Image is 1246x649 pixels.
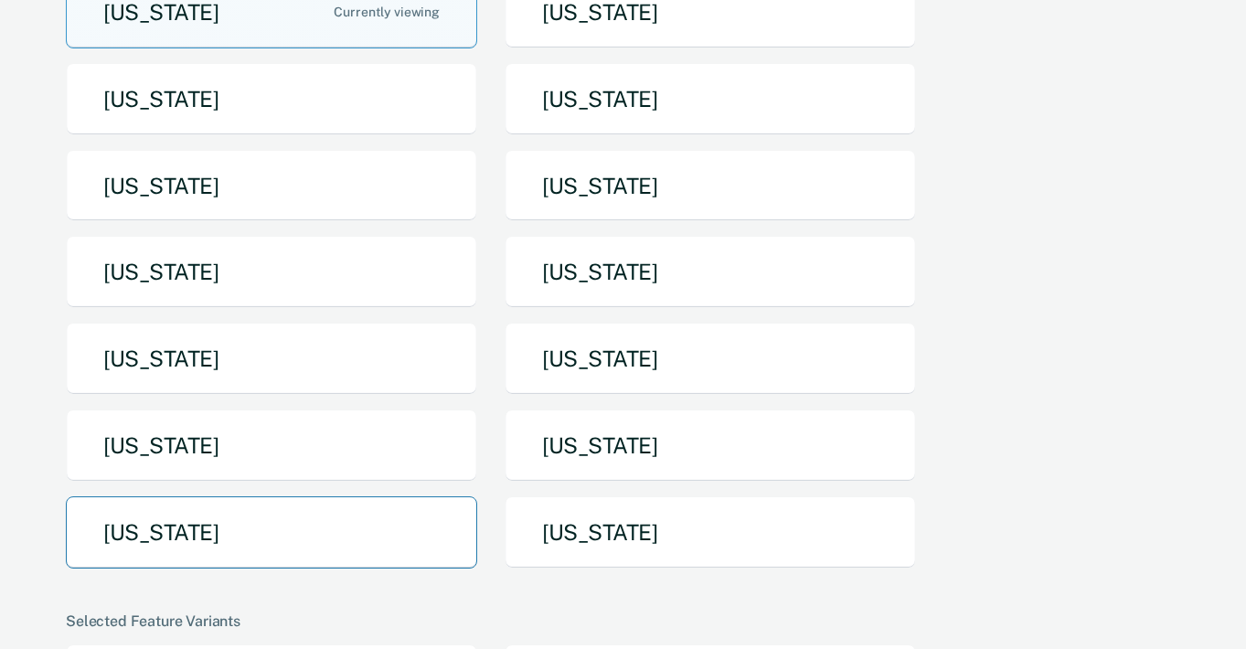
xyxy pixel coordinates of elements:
button: [US_STATE] [66,236,477,308]
button: [US_STATE] [66,150,477,222]
button: [US_STATE] [505,323,916,395]
button: [US_STATE] [66,63,477,135]
button: [US_STATE] [66,496,477,569]
button: [US_STATE] [505,236,916,308]
button: [US_STATE] [505,63,916,135]
button: [US_STATE] [66,410,477,482]
div: Selected Feature Variants [66,612,1173,630]
button: [US_STATE] [505,496,916,569]
button: [US_STATE] [505,410,916,482]
button: [US_STATE] [66,323,477,395]
button: [US_STATE] [505,150,916,222]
